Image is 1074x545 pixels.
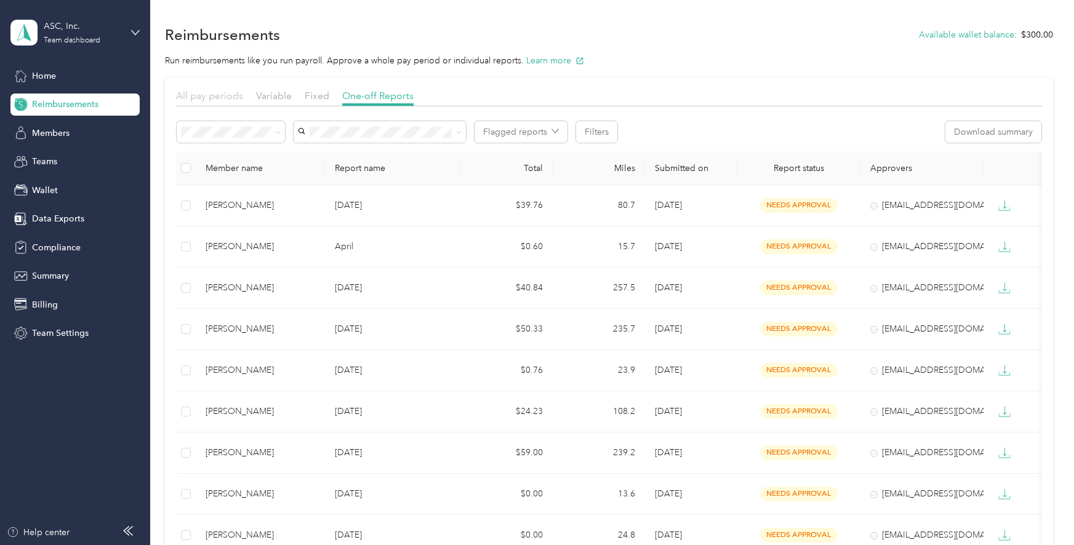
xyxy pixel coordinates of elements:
div: Total [470,163,543,173]
span: [DATE] [655,282,682,293]
h1: Reimbursements [165,28,280,41]
span: One-off Reports [342,90,414,101]
span: Fixed [305,90,329,101]
div: [EMAIL_ADDRESS][DOMAIN_NAME] [870,528,974,542]
span: [DATE] [655,488,682,499]
th: Report name [325,151,460,185]
button: Available wallet balance [919,28,1014,41]
td: $0.60 [460,226,553,268]
span: needs approval [760,239,838,253]
span: Members [32,127,70,140]
th: Approvers [860,151,984,185]
span: [DATE] [655,365,682,375]
td: $0.00 [460,474,553,515]
span: Team Settings [32,327,89,340]
p: [DATE] [335,322,451,336]
p: [DATE] [335,199,451,212]
span: [DATE] [655,447,682,458]
span: needs approval [760,322,838,336]
span: [DATE] [655,530,682,540]
td: $50.33 [460,309,553,350]
span: Summary [32,269,69,282]
div: [PERSON_NAME] [206,405,315,418]
td: $40.84 [460,268,553,309]
div: Team dashboard [44,37,100,44]
span: $300.00 [1021,28,1053,41]
div: [EMAIL_ADDRESS][DOMAIN_NAME] [870,281,974,295]
p: [DATE] [335,364,451,377]
div: [PERSON_NAME] [206,322,315,336]
span: Variable [256,90,292,101]
td: $39.76 [460,185,553,226]
div: [EMAIL_ADDRESS][DOMAIN_NAME] [870,487,974,501]
span: Wallet [32,184,58,197]
td: 257.5 [553,268,645,309]
p: [DATE] [335,487,451,501]
div: [EMAIL_ADDRESS][DOMAIN_NAME] [870,240,974,253]
span: All pay periods [176,90,243,101]
div: Miles [563,163,635,173]
span: needs approval [760,404,838,418]
div: [PERSON_NAME] [206,364,315,377]
div: Member name [206,163,315,173]
td: 23.9 [553,350,645,391]
button: Learn more [526,54,584,67]
div: [EMAIL_ADDRESS][DOMAIN_NAME] [870,322,974,336]
p: [DATE] [335,405,451,418]
span: Report status [747,163,851,173]
button: Download summary [945,121,1041,143]
p: [DATE] [335,528,451,542]
p: Run reimbursements like you run payroll. Approve a whole pay period or individual reports. [165,54,1052,67]
span: [DATE] [655,324,682,334]
span: [DATE] [655,241,682,252]
div: [EMAIL_ADDRESS][DOMAIN_NAME] [870,364,974,377]
span: needs approval [760,445,838,459]
span: needs approval [760,198,838,212]
td: 13.6 [553,474,645,515]
button: Flagged reports [475,121,567,143]
div: [PERSON_NAME] [206,528,315,542]
div: [PERSON_NAME] [206,240,315,253]
div: [EMAIL_ADDRESS][DOMAIN_NAME] [870,405,974,418]
td: 80.7 [553,185,645,226]
div: [PERSON_NAME] [206,199,315,212]
span: needs approval [760,280,838,295]
p: April [335,240,451,253]
span: Teams [32,155,57,168]
th: Submitted on [645,151,737,185]
div: [PERSON_NAME] [206,281,315,295]
div: [PERSON_NAME] [206,446,315,459]
iframe: Everlance-gr Chat Button Frame [1005,476,1074,545]
span: needs approval [760,528,838,542]
span: Billing [32,298,58,311]
td: $0.76 [460,350,553,391]
div: [PERSON_NAME] [206,487,315,501]
span: needs approval [760,363,838,377]
div: [EMAIL_ADDRESS][DOMAIN_NAME] [870,446,974,459]
td: 108.2 [553,391,645,432]
p: [DATE] [335,446,451,459]
button: Filters [576,121,617,143]
td: $59.00 [460,432,553,474]
span: Reimbursements [32,98,98,111]
td: 235.7 [553,309,645,350]
div: [EMAIL_ADDRESS][DOMAIN_NAME] [870,199,974,212]
button: Help center [7,526,70,539]
div: ASC, Inc. [44,20,121,33]
p: [DATE] [335,281,451,295]
th: Member name [196,151,325,185]
span: Data Exports [32,212,84,225]
span: needs approval [760,487,838,501]
span: [DATE] [655,200,682,210]
span: : [1014,28,1017,41]
span: [DATE] [655,406,682,416]
span: Compliance [32,241,81,254]
span: Home [32,70,56,82]
td: 239.2 [553,432,645,474]
td: $24.23 [460,391,553,432]
td: 15.7 [553,226,645,268]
